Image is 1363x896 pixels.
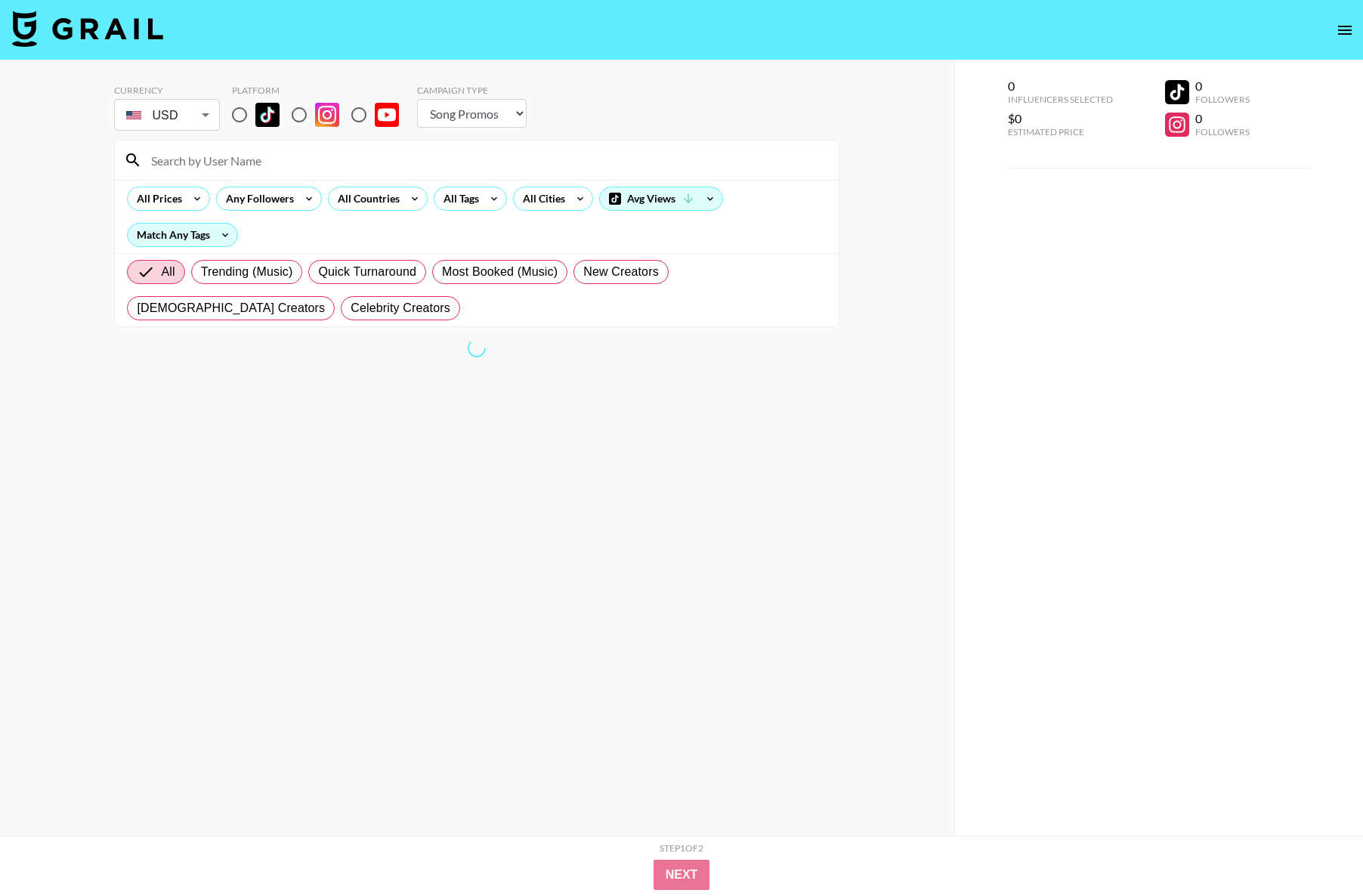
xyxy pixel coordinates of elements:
button: open drawer [1330,15,1360,45]
div: Any Followers [217,187,297,210]
div: $0 [1008,111,1113,126]
div: All Prices [128,187,185,210]
div: 0 [1195,111,1250,126]
div: All Tags [434,187,482,210]
img: Instagram [315,103,339,127]
div: Platform [232,85,411,96]
iframe: Drift Widget Chat Controller [1287,820,1345,878]
div: All Countries [329,187,403,210]
span: New Creators [583,263,659,281]
div: Followers [1195,94,1250,105]
div: Influencers Selected [1008,94,1113,105]
span: Trending (Music) [201,263,293,281]
div: Currency [114,85,220,96]
span: [DEMOGRAPHIC_DATA] Creators [137,299,325,317]
button: Next [654,860,710,890]
div: USD [117,102,217,128]
input: Search by User Name [142,148,830,172]
div: 0 [1195,79,1250,94]
span: Celebrity Creators [351,299,450,317]
div: Estimated Price [1008,126,1113,137]
span: Quick Turnaround [318,263,416,281]
img: Grail Talent [12,11,163,47]
span: Refreshing bookers, clients, countries, tags, cities, talent, talent... [468,339,486,357]
div: Campaign Type [417,85,527,96]
div: Match Any Tags [128,224,237,246]
img: YouTube [375,103,399,127]
div: All Cities [514,187,568,210]
span: Most Booked (Music) [442,263,558,281]
div: Step 1 of 2 [660,842,703,854]
div: Followers [1195,126,1250,137]
span: All [161,263,175,281]
img: TikTok [255,103,280,127]
div: 0 [1008,79,1113,94]
div: Avg Views [600,187,722,210]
